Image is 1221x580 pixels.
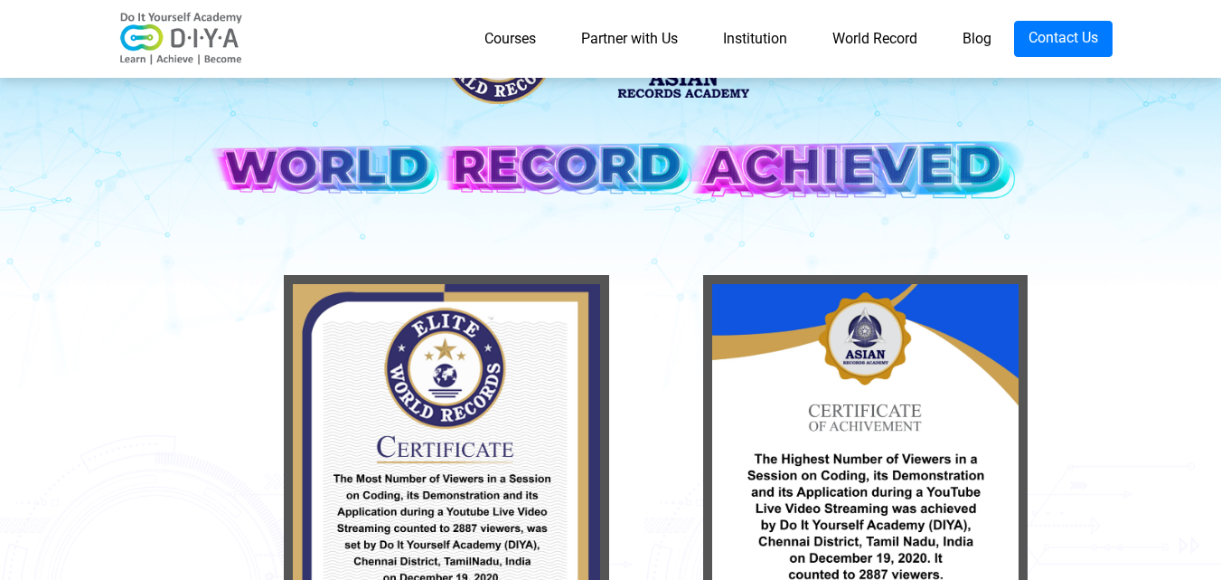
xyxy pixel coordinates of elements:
[559,21,700,57] a: Partner with Us
[109,12,254,66] img: logo-v2.png
[940,21,1014,57] a: Blog
[462,21,559,57] a: Courses
[700,21,810,57] a: Institution
[1014,21,1113,57] a: Contact Us
[810,21,940,57] a: World Record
